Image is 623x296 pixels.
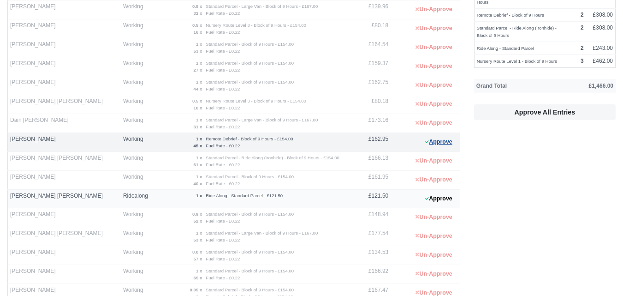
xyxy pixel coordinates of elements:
strong: 53 x [194,237,202,242]
small: Fuel Rate - £0.22 [206,218,240,224]
strong: 2 [581,12,584,18]
small: Standard Parcel - Block of 9 Hours - £154.00 [206,174,294,179]
td: Working [121,133,155,152]
small: Standard Parcel - Large Van - Block of 9 Hours - £167.00 [206,4,318,9]
td: [PERSON_NAME] [PERSON_NAME] [8,190,121,208]
td: £173.16 [350,114,391,133]
strong: 16 x [194,105,202,110]
strong: 32 x [194,11,202,16]
td: £177.54 [350,227,391,246]
small: Fuel Rate - £0.22 [206,275,240,280]
button: Un-Approve [410,248,457,262]
td: [PERSON_NAME] [8,19,121,38]
strong: 45 x [194,143,202,148]
small: Standard Parcel - Block of 9 Hours - £154.00 [206,79,294,85]
small: Ride Along - Standard Parcel [477,46,534,51]
strong: 2 [581,24,584,31]
strong: 44 x [194,86,202,91]
strong: 27 x [194,67,202,72]
td: Working [121,57,155,76]
strong: 3 [581,58,584,64]
small: Fuel Rate - £0.22 [206,124,240,129]
small: Standard Parcel - Block of 9 Hours - £154.00 [206,268,294,273]
small: Remote Debrief - Block of 9 Hours [477,12,544,18]
strong: 0.8 x [192,4,202,9]
small: Nursery Route Level 1 - Block of 9 Hours [477,59,557,64]
small: Nursery Route Level 3 - Block of 9 Hours - £154.00 [206,98,306,103]
td: Working [121,265,155,284]
td: [PERSON_NAME] [8,0,121,19]
small: Fuel Rate - £0.22 [206,11,240,16]
td: Ridealong [121,190,155,208]
button: Un-Approve [410,97,457,111]
th: Grand Total [474,79,552,93]
strong: 1 x [196,42,202,47]
td: £308.00 [586,8,616,21]
small: Standard Parcel - Block of 9 Hours - £154.00 [206,42,294,47]
strong: 0.5 x [192,23,202,28]
td: £134.53 [350,246,391,265]
small: Fuel Rate - £0.22 [206,30,240,35]
strong: 31 x [194,124,202,129]
td: £139.96 [350,0,391,19]
td: Working [121,0,155,19]
small: Fuel Rate - £0.22 [206,162,240,167]
small: Fuel Rate - £0.22 [206,181,240,186]
small: Standard Parcel - Large Van - Block of 9 Hours - £167.00 [206,117,318,122]
button: Un-Approve [410,173,457,187]
button: Approve All Entries [474,104,616,120]
td: [PERSON_NAME] [8,265,121,284]
small: Standard Parcel - Large Van - Block of 9 Hours - £167.00 [206,230,318,236]
td: £162.75 [350,76,391,95]
button: Un-Approve [410,230,457,243]
button: Un-Approve [410,267,457,281]
td: Working [121,114,155,133]
strong: 1 x [196,117,202,122]
strong: 57 x [194,256,202,261]
small: Ride Along - Standard Parcel - £121.50 [206,193,283,198]
td: £121.50 [350,190,391,208]
button: Un-Approve [410,154,457,168]
td: Working [121,152,155,171]
td: [PERSON_NAME] [8,76,121,95]
td: Working [121,76,155,95]
strong: 1 x [196,230,202,236]
strong: 0.05 x [190,287,202,292]
td: [PERSON_NAME] [PERSON_NAME] [8,227,121,246]
td: £80.18 [350,95,391,114]
strong: 2 [581,45,584,51]
td: Working [121,246,155,265]
td: £462.00 [586,55,616,68]
strong: 53 x [194,48,202,54]
td: £161.95 [350,171,391,190]
small: Standard Parcel - Block of 9 Hours - £154.00 [206,287,294,292]
td: £80.18 [350,19,391,38]
button: Approve [420,192,457,205]
small: Fuel Rate - £0.22 [206,48,240,54]
small: Remote Debrief - Block of 9 Hours - £154.00 [206,136,293,141]
td: £166.13 [350,152,391,171]
strong: 0.8 x [192,249,202,254]
strong: 52 x [194,218,202,224]
strong: 61 x [194,162,202,167]
td: [PERSON_NAME] [8,57,121,76]
td: [PERSON_NAME] [8,38,121,57]
button: Un-Approve [410,41,457,54]
strong: 16 x [194,30,202,35]
small: Nursery Route Level 3 - Block of 9 Hours - £154.00 [206,23,306,28]
strong: 0.9 x [192,211,202,217]
small: Fuel Rate - £0.22 [206,105,240,110]
small: Fuel Rate - £0.22 [206,67,240,72]
td: [PERSON_NAME] [8,133,121,152]
small: Standard Parcel - Ride Along (Ironhide) - Block of 9 Hours [477,25,557,38]
div: Chat Widget [577,252,623,296]
td: £148.94 [350,208,391,227]
td: Working [121,95,155,114]
button: Un-Approve [410,3,457,16]
button: Un-Approve [410,116,457,130]
strong: 1 x [196,155,202,160]
small: Fuel Rate - £0.22 [206,256,240,261]
td: Working [121,208,155,227]
strong: 1 x [196,79,202,85]
td: Working [121,227,155,246]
